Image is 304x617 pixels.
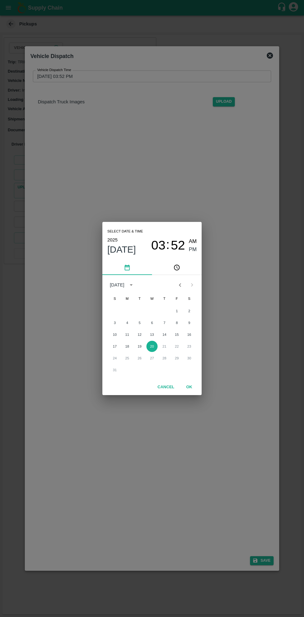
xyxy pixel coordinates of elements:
[109,292,120,305] span: Sunday
[152,260,202,275] button: pick time
[146,292,158,305] span: Wednesday
[171,317,182,328] button: 8
[159,292,170,305] span: Thursday
[151,237,166,254] button: 03
[171,238,185,253] span: 52
[122,329,133,340] button: 11
[189,245,197,254] button: PM
[102,260,152,275] button: pick date
[184,292,195,305] span: Saturday
[134,292,145,305] span: Tuesday
[146,341,158,352] button: 20
[134,317,145,328] button: 5
[134,341,145,352] button: 19
[109,341,120,352] button: 17
[107,227,143,236] span: Select date & time
[166,237,169,254] span: :
[171,237,185,254] button: 52
[122,341,133,352] button: 18
[122,317,133,328] button: 4
[151,238,166,253] span: 03
[171,292,182,305] span: Friday
[171,305,182,317] button: 1
[146,329,158,340] button: 13
[134,329,145,340] button: 12
[184,329,195,340] button: 16
[159,329,170,340] button: 14
[155,382,177,393] button: Cancel
[146,317,158,328] button: 6
[184,317,195,328] button: 9
[109,329,120,340] button: 10
[189,237,197,246] button: AM
[107,244,136,255] button: [DATE]
[171,329,182,340] button: 15
[159,317,170,328] button: 7
[126,280,136,290] button: calendar view is open, switch to year view
[109,317,120,328] button: 3
[184,305,195,317] button: 2
[122,292,133,305] span: Monday
[107,236,118,244] button: 2025
[179,382,199,393] button: OK
[110,281,124,288] div: [DATE]
[174,279,186,291] button: Previous month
